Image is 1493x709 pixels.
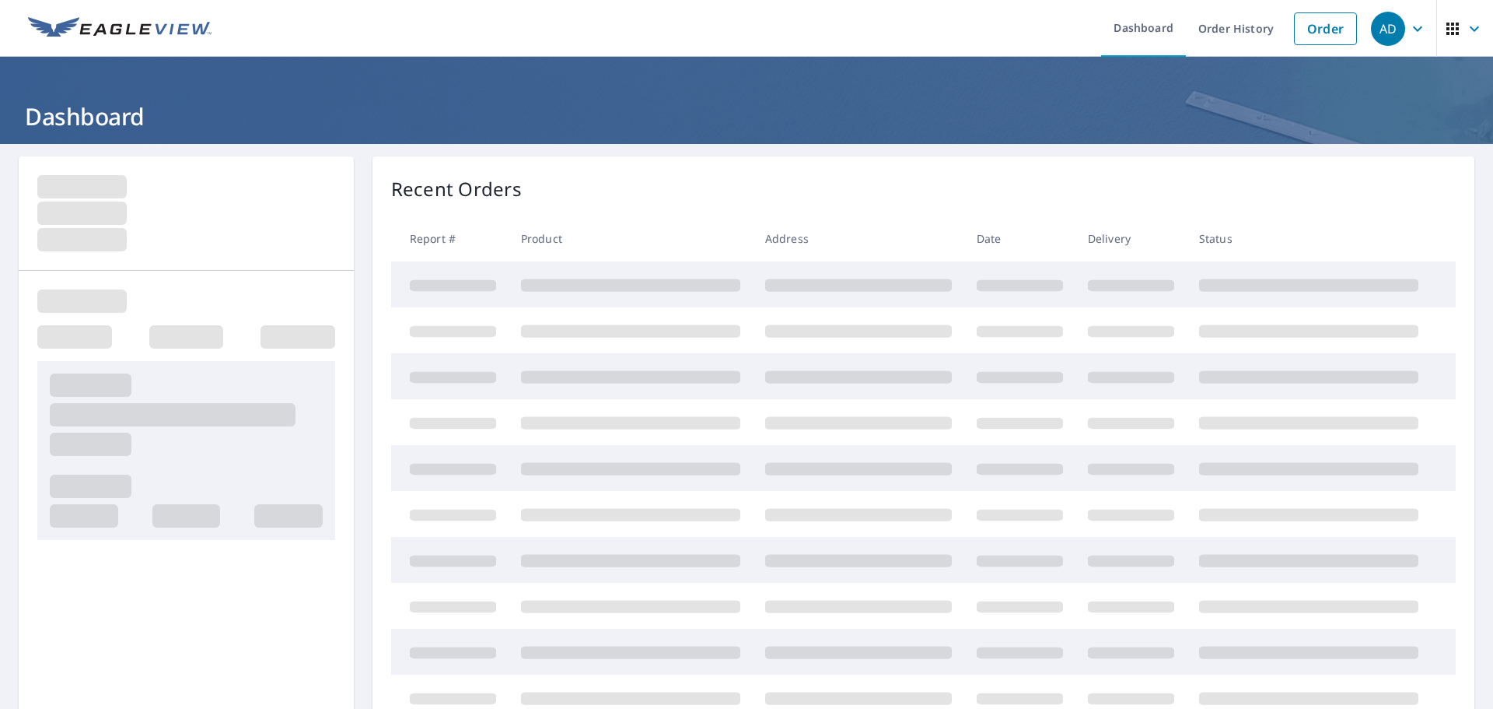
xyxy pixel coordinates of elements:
[391,216,509,261] th: Report #
[1187,216,1431,261] th: Status
[509,216,753,261] th: Product
[753,216,964,261] th: Address
[1371,12,1405,46] div: AD
[391,175,522,203] p: Recent Orders
[964,216,1075,261] th: Date
[1294,12,1357,45] a: Order
[19,100,1474,132] h1: Dashboard
[28,17,212,40] img: EV Logo
[1075,216,1187,261] th: Delivery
